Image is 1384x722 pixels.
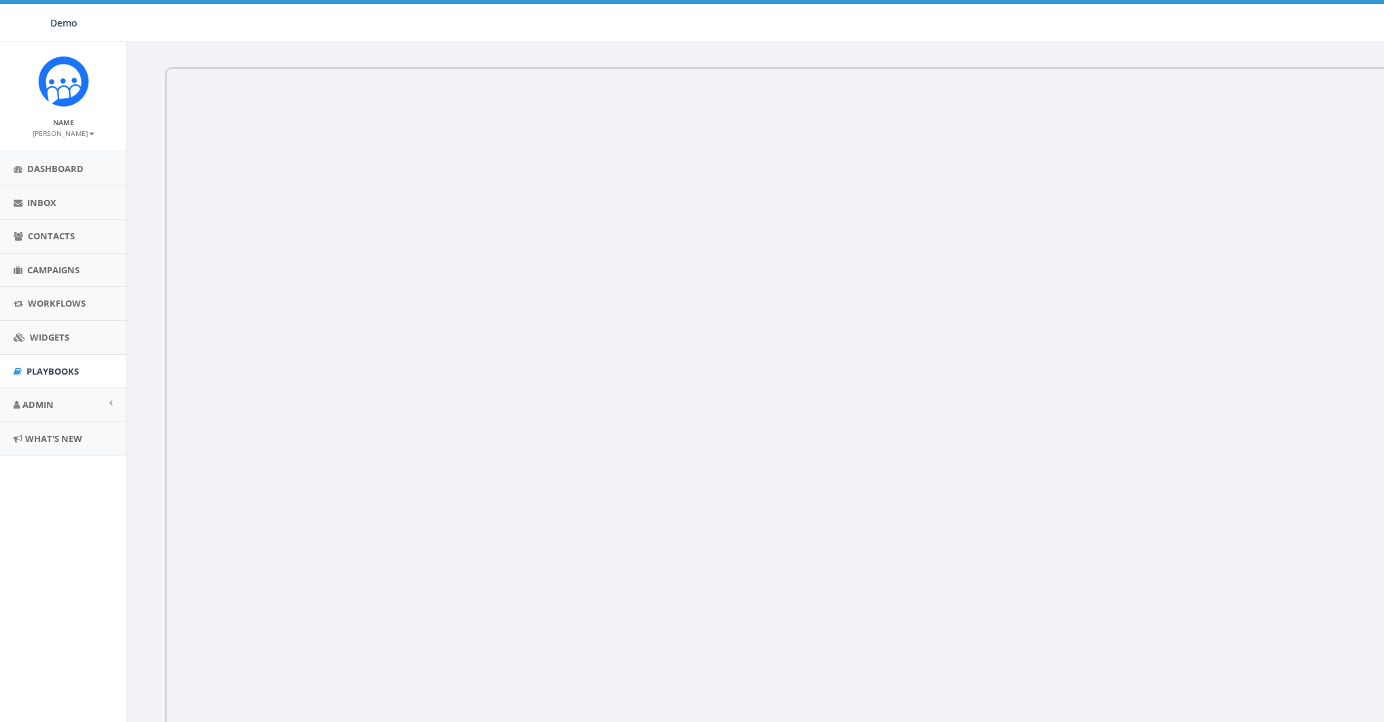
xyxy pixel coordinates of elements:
span: Inbox [27,196,56,209]
span: Contacts [28,230,75,242]
span: Widgets [30,331,69,343]
span: Playbooks [27,365,79,377]
span: What's New [25,432,82,445]
span: Dashboard [27,162,84,175]
img: Icon_1.png [38,56,89,107]
a: [PERSON_NAME] [33,126,94,139]
span: Admin [22,398,54,411]
small: [PERSON_NAME] [33,128,94,138]
span: Demo [50,16,77,29]
small: Name [53,118,74,127]
span: Campaigns [27,264,80,276]
span: Workflows [28,297,86,309]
